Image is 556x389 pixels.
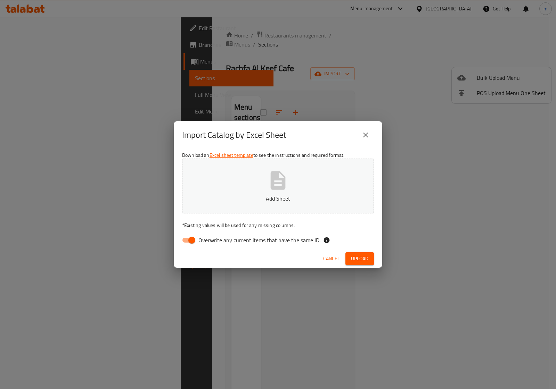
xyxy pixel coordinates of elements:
p: Existing values will be used for any missing columns. [182,222,374,229]
span: Overwrite any current items that have the same ID. [198,236,320,244]
button: close [357,127,374,143]
div: Download an to see the instructions and required format. [174,149,382,250]
a: Excel sheet template [210,151,253,160]
button: Cancel [320,252,343,265]
button: Add Sheet [182,159,374,213]
button: Upload [345,252,374,265]
span: Cancel [323,254,340,263]
span: Upload [351,254,368,263]
svg: If the overwrite option isn't selected, then the items that match an existing ID will be ignored ... [323,237,330,244]
p: Add Sheet [193,194,363,203]
h2: Import Catalog by Excel Sheet [182,129,286,141]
